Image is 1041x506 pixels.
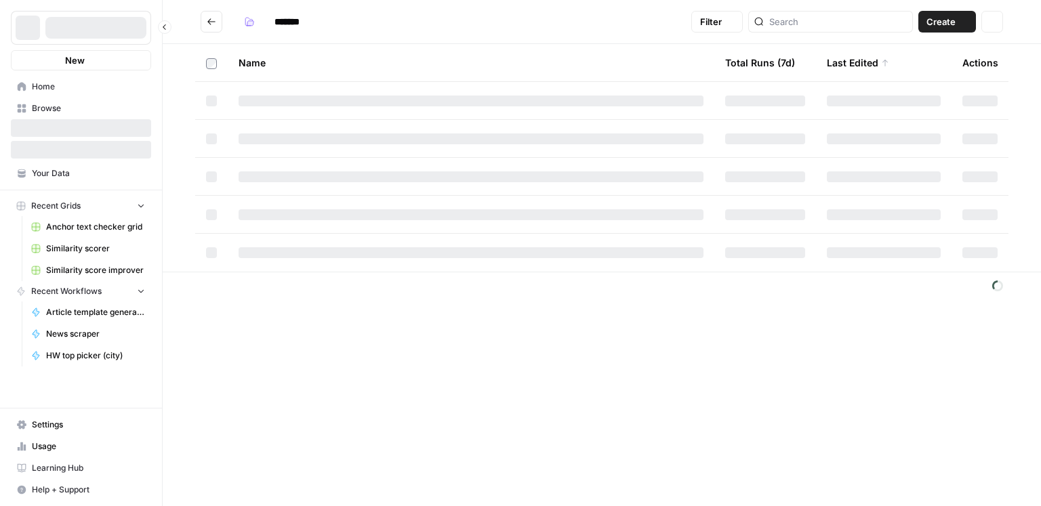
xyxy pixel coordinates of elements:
[11,281,151,301] button: Recent Workflows
[11,196,151,216] button: Recent Grids
[32,167,145,180] span: Your Data
[32,419,145,431] span: Settings
[25,301,151,323] a: Article template generator
[32,440,145,452] span: Usage
[31,285,102,297] span: Recent Workflows
[700,15,722,28] span: Filter
[25,259,151,281] a: Similarity score improver
[11,50,151,70] button: New
[11,76,151,98] a: Home
[827,44,889,81] div: Last Edited
[725,44,795,81] div: Total Runs (7d)
[11,414,151,436] a: Settings
[32,484,145,496] span: Help + Support
[691,11,743,33] button: Filter
[46,306,145,318] span: Article template generator
[25,216,151,238] a: Anchor text checker grid
[239,44,703,81] div: Name
[11,436,151,457] a: Usage
[32,462,145,474] span: Learning Hub
[926,15,956,28] span: Create
[25,238,151,259] a: Similarity scorer
[46,221,145,233] span: Anchor text checker grid
[11,163,151,184] a: Your Data
[46,243,145,255] span: Similarity scorer
[201,11,222,33] button: Go back
[918,11,976,33] button: Create
[962,44,998,81] div: Actions
[46,328,145,340] span: News scraper
[32,81,145,93] span: Home
[65,54,85,67] span: New
[11,479,151,501] button: Help + Support
[32,102,145,114] span: Browse
[11,457,151,479] a: Learning Hub
[46,350,145,362] span: HW top picker (city)
[46,264,145,276] span: Similarity score improver
[31,200,81,212] span: Recent Grids
[25,323,151,345] a: News scraper
[769,15,907,28] input: Search
[25,345,151,366] a: HW top picker (city)
[11,98,151,119] a: Browse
